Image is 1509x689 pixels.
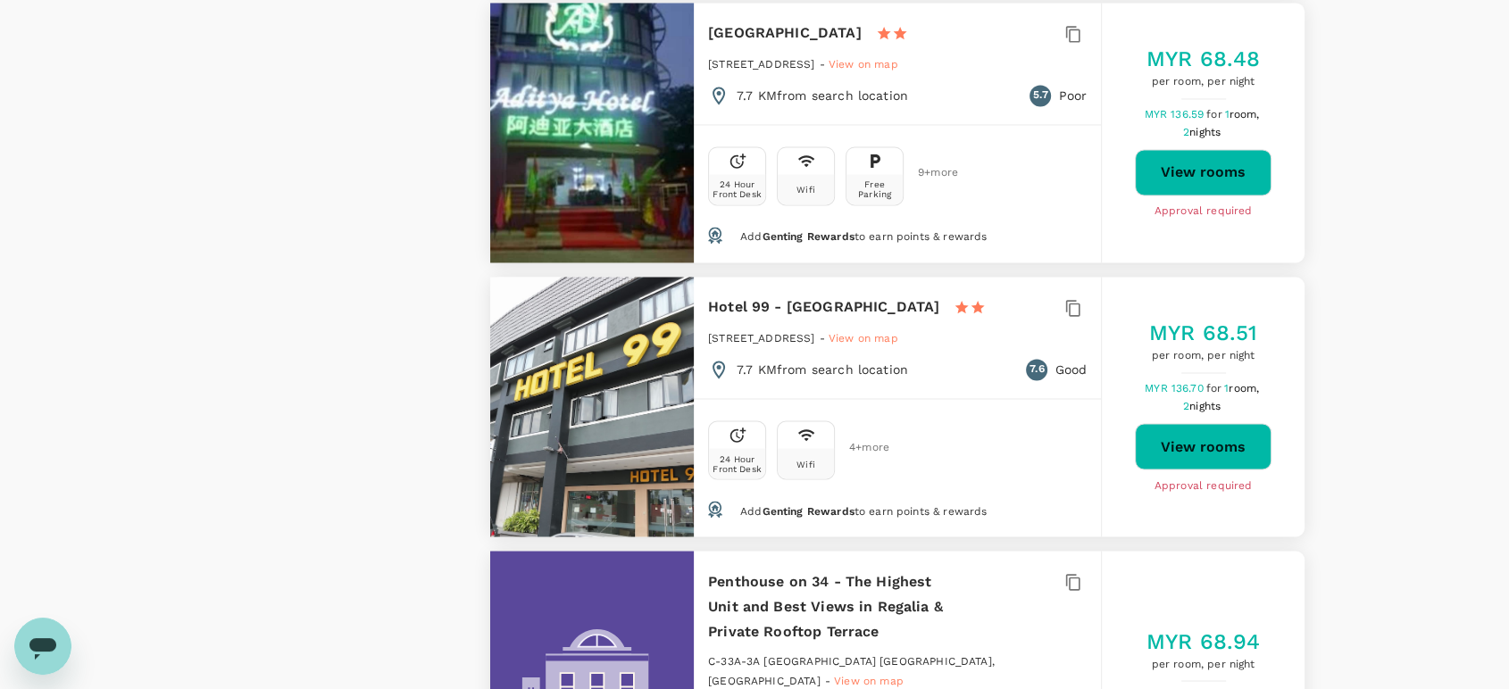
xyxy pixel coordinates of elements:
button: View rooms [1135,423,1271,469]
span: Add to earn points & rewards [740,230,987,243]
div: Wifi [796,459,815,469]
span: Approval required [1155,477,1253,494]
span: Add to earn points & rewards [740,504,987,517]
h6: Hotel 99 - [GEOGRAPHIC_DATA] [708,295,939,320]
span: 7.6 [1030,361,1044,378]
span: [STREET_ADDRESS] [708,58,814,71]
span: View on map [834,674,904,686]
button: View rooms [1135,149,1271,195]
span: for [1206,108,1224,120]
h6: [GEOGRAPHIC_DATA] [708,21,862,46]
span: room, [1230,108,1260,120]
span: per room, per night [1146,73,1260,91]
span: MYR 136.59 [1145,108,1207,120]
a: View on map [834,672,904,686]
span: 5.7 [1033,87,1047,104]
p: 7.7 KM from search location [737,361,908,378]
h5: MYR 68.51 [1149,319,1257,347]
span: [STREET_ADDRESS] [708,332,814,344]
h6: Penthouse on 34 - The Highest Unit and Best Views in Regalia & Private Rooftop Terrace [708,569,965,643]
a: View on map [829,56,898,71]
span: - [820,332,829,344]
span: Genting Rewards [762,504,854,517]
span: 2 [1183,126,1223,138]
div: Free Parking [850,179,899,199]
span: per room, per night [1146,655,1260,673]
div: 24 Hour Front Desk [713,453,762,473]
div: Wifi [796,185,815,195]
span: View on map [829,58,898,71]
p: Poor [1058,87,1087,104]
span: C-33A-3A [GEOGRAPHIC_DATA] [GEOGRAPHIC_DATA], [GEOGRAPHIC_DATA] [708,654,995,686]
span: 1 [1224,382,1262,394]
iframe: Button to launch messaging window [14,618,71,675]
span: room, [1229,382,1259,394]
span: - [820,58,829,71]
span: 2 [1183,400,1223,412]
div: 24 Hour Front Desk [713,179,762,199]
span: nights [1189,126,1221,138]
span: for [1206,382,1224,394]
span: per room, per night [1149,347,1257,365]
p: Good [1055,361,1087,378]
h5: MYR 68.48 [1146,45,1260,73]
span: 4 + more [849,441,876,452]
span: View on map [829,332,898,344]
p: 7.7 KM from search location [737,87,908,104]
span: Approval required [1155,203,1253,220]
span: MYR 136.70 [1145,382,1206,394]
h5: MYR 68.94 [1146,627,1260,655]
span: nights [1189,400,1221,412]
span: Genting Rewards [762,230,854,243]
span: 1 [1225,108,1263,120]
a: View on map [829,330,898,344]
span: 9 + more [918,167,945,178]
span: - [825,674,834,686]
